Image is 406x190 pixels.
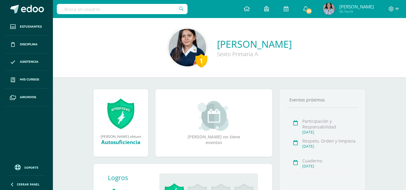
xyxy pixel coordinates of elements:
[17,182,40,186] span: Cerrar panel
[99,134,142,139] div: [PERSON_NAME] obtuvo
[7,163,46,171] a: Soporte
[20,59,38,64] span: Asistencia
[184,101,244,145] div: [PERSON_NAME] no tiene eventos
[302,130,356,135] div: [DATE]
[20,77,39,82] span: Mis cursos
[24,165,38,170] span: Soporte
[287,97,358,103] div: Eventos próximos
[20,42,38,47] span: Disciplina
[108,173,155,182] div: Logros
[20,24,42,29] span: Estudiantes
[5,53,48,71] a: Asistencia
[217,50,292,58] div: Sexto Primaria A
[5,36,48,53] a: Disciplina
[339,4,374,10] span: [PERSON_NAME]
[217,38,292,50] a: [PERSON_NAME]
[195,54,207,68] div: 1
[5,71,48,89] a: Mis cursos
[302,144,356,149] div: [DATE]
[5,89,48,106] a: Archivos
[169,29,206,66] img: cdd8d3e6367e7347aa28bbbeaf007f6d.png
[197,101,230,131] img: event_small.png
[99,139,142,146] div: Autosuficiencia
[323,3,335,15] img: 6b87f616b06777b8c5e2bc6df32dd77f.png
[5,18,48,36] a: Estudiantes
[306,8,312,14] span: 28
[302,164,356,169] div: [DATE]
[302,138,356,144] div: Respeto, Orden y limpieza
[339,9,374,14] span: Mi Perfil
[302,118,356,130] div: Participación y Responsabilidad
[57,4,188,14] input: Busca un usuario...
[302,158,356,164] div: Cuaderno
[20,95,36,100] span: Archivos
